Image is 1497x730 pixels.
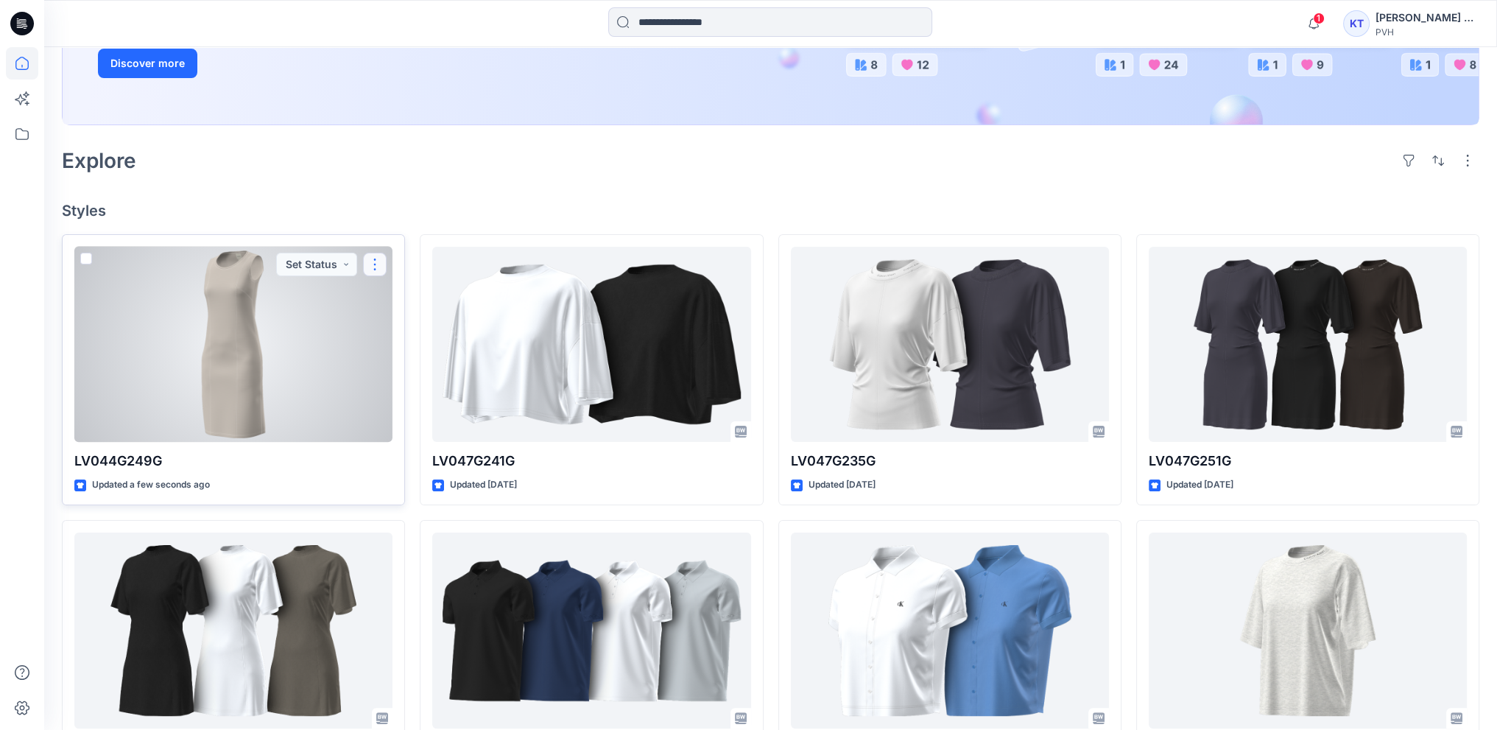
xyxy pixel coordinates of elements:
span: 1 [1313,13,1325,24]
a: LV047G241G [432,247,750,443]
div: PVH [1376,27,1479,38]
a: LV047G234G [74,533,392,729]
p: LV047G251G [1149,451,1467,471]
p: LV047G241G [432,451,750,471]
p: Updated a few seconds ago [92,477,210,493]
button: Discover more [98,49,197,78]
a: Discover more [98,49,429,78]
h2: Explore [62,149,136,172]
p: LV044G249G [74,451,392,471]
p: LV047G235G [791,451,1109,471]
p: Updated [DATE] [1166,477,1233,493]
a: LV047G216G [791,533,1109,729]
a: LV044G249G [74,247,392,443]
div: KT [1343,10,1370,37]
div: [PERSON_NAME] Top [PERSON_NAME] Top [1376,9,1479,27]
a: LV04RF281G [432,533,750,729]
p: Updated [DATE] [450,477,517,493]
p: Updated [DATE] [809,477,876,493]
a: LV047G235G [791,247,1109,443]
h4: Styles [62,202,1479,220]
a: LV047G251G [1149,247,1467,443]
a: LV047C206G [1149,533,1467,729]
